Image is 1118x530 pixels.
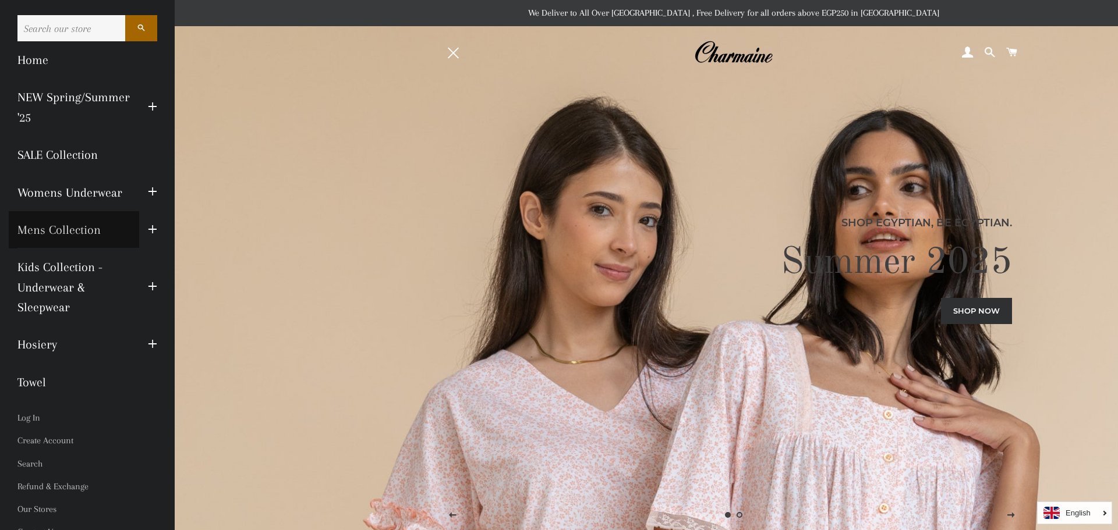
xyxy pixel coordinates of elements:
img: Charmaine Egypt [694,40,773,65]
a: Mens Collection [9,211,139,248]
button: Previous slide [438,501,468,530]
a: Shop now [941,298,1012,323]
a: Refund & Exchange [9,475,166,498]
a: Home [9,41,166,79]
a: English [1043,507,1106,519]
a: NEW Spring/Summer '25 [9,79,139,136]
p: Shop Egyptian, Be Egyptian. [447,215,1012,231]
a: Kids Collection - Underwear & Sleepwear [9,248,139,326]
a: SALE Collection [9,136,166,173]
a: Towel [9,364,166,401]
h2: Summer 2025 [447,240,1012,286]
a: Log In [9,407,166,429]
a: Our Stores [9,498,166,521]
a: Load slide 2 [734,509,745,521]
a: Womens Underwear [9,174,139,211]
i: English [1066,509,1091,517]
a: Search [9,453,166,475]
a: Slide 1, current [722,509,734,521]
button: Next slide [997,501,1026,530]
input: Search our store [17,15,125,41]
a: Hosiery [9,326,139,363]
a: Create Account [9,429,166,452]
